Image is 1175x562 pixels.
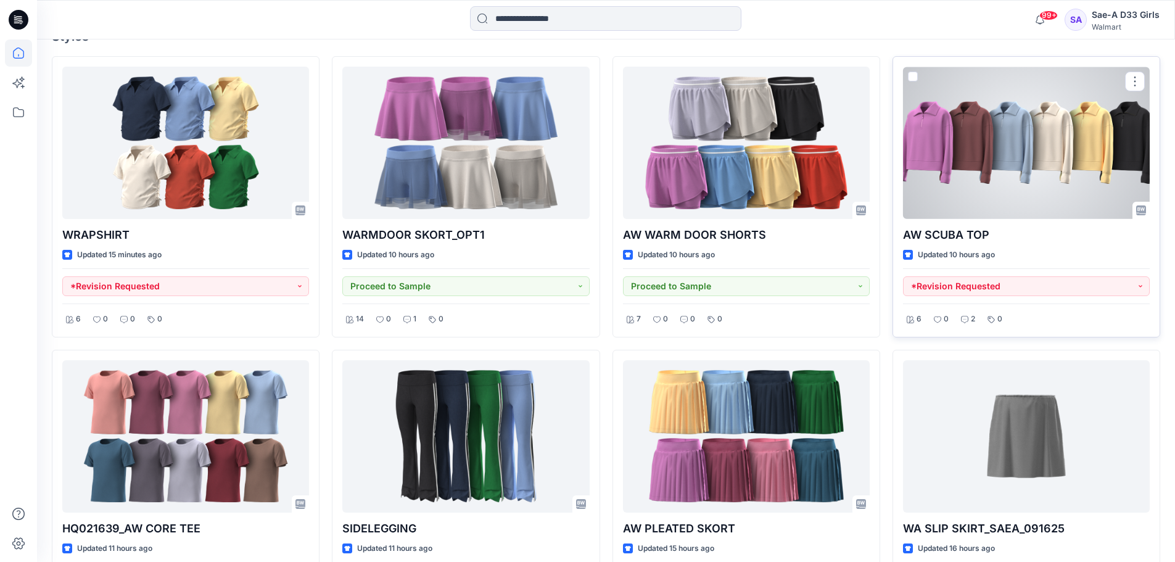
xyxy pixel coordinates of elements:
p: 0 [386,313,391,326]
p: Updated 10 hours ago [918,249,995,262]
p: Updated 16 hours ago [918,542,995,555]
p: Updated 10 hours ago [357,249,434,262]
p: Updated 15 minutes ago [77,249,162,262]
div: Walmart [1092,22,1160,31]
p: Updated 10 hours ago [638,249,715,262]
p: AW PLEATED SKORT [623,520,870,537]
p: 14 [356,313,364,326]
a: WARMDOOR SKORT_OPT1 [342,67,589,219]
p: WRAPSHIRT [62,226,309,244]
p: HQ021639_AW CORE TEE [62,520,309,537]
div: SA [1065,9,1087,31]
p: 0 [717,313,722,326]
p: 1 [413,313,416,326]
p: 2 [971,313,975,326]
p: Updated 15 hours ago [638,542,714,555]
div: Sae-A D33 Girls [1092,7,1160,22]
p: Updated 11 hours ago [77,542,152,555]
a: AW SCUBA TOP [903,67,1150,219]
p: SIDELEGGING [342,520,589,537]
a: WRAPSHIRT [62,67,309,219]
a: SIDELEGGING [342,360,589,513]
p: AW WARM DOOR SHORTS [623,226,870,244]
p: WA SLIP SKIRT_SAEA_091625 [903,520,1150,537]
p: 6 [76,313,81,326]
p: 0 [663,313,668,326]
a: AW WARM DOOR SHORTS [623,67,870,219]
p: 0 [997,313,1002,326]
p: 0 [944,313,949,326]
p: 0 [439,313,443,326]
span: 99+ [1039,10,1058,20]
p: 0 [157,313,162,326]
p: 0 [130,313,135,326]
p: 7 [637,313,641,326]
a: AW PLEATED SKORT [623,360,870,513]
a: WA SLIP SKIRT_SAEA_091625 [903,360,1150,513]
p: 6 [917,313,921,326]
p: 0 [690,313,695,326]
p: 0 [103,313,108,326]
a: HQ021639_AW CORE TEE [62,360,309,513]
p: WARMDOOR SKORT_OPT1 [342,226,589,244]
p: AW SCUBA TOP [903,226,1150,244]
p: Updated 11 hours ago [357,542,432,555]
